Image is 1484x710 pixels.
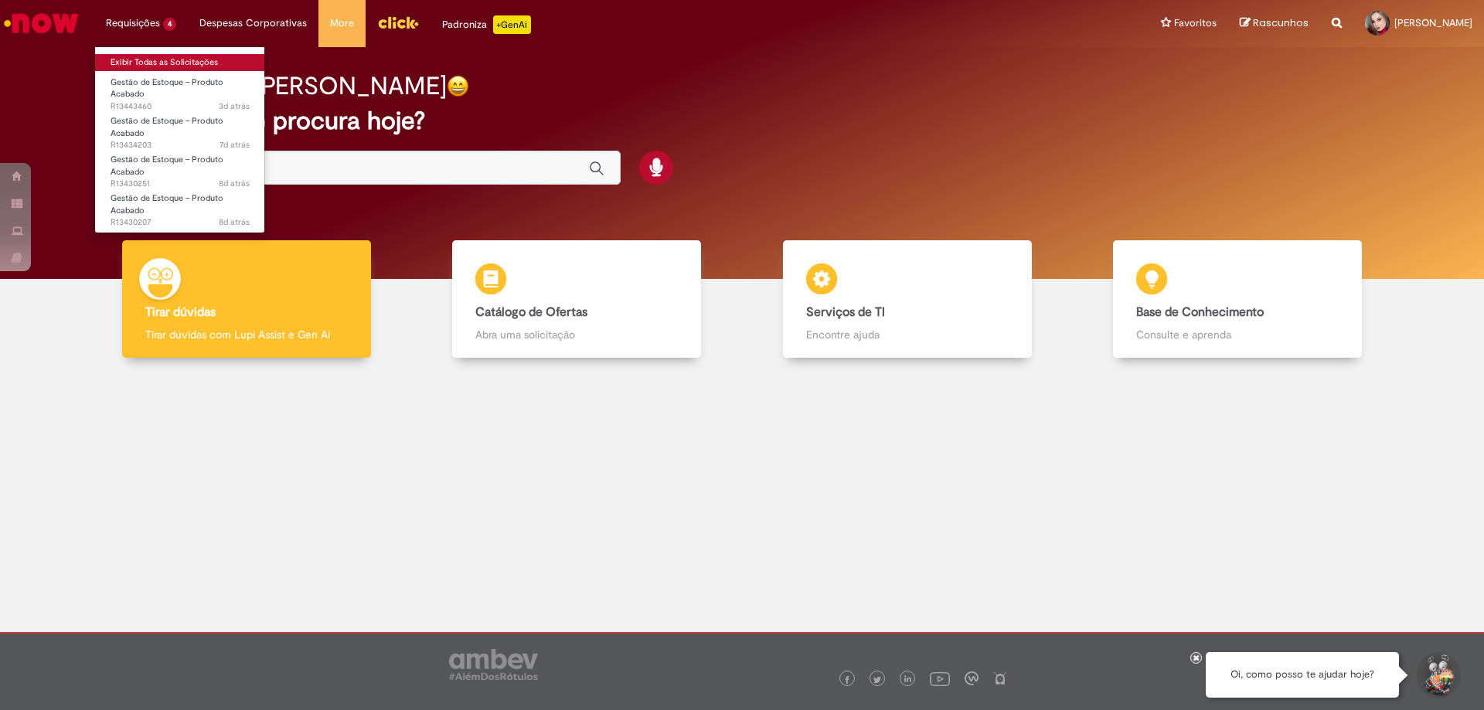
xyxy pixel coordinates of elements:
[94,46,265,233] ul: Requisições
[145,327,348,342] p: Tirar dúvidas com Lupi Assist e Gen Ai
[111,178,250,190] span: R13430251
[219,178,250,189] time: 19/08/2025 17:56:27
[81,240,412,358] a: Tirar dúvidas Tirar dúvidas com Lupi Assist e Gen Ai
[1174,15,1217,31] span: Favoritos
[111,76,223,100] span: Gestão de Estoque – Produto Acabado
[219,216,250,228] span: 8d atrás
[111,115,223,139] span: Gestão de Estoque – Produto Acabado
[95,74,265,107] a: Aberto R13443460 : Gestão de Estoque – Produto Acabado
[843,676,851,684] img: logo_footer_facebook.png
[2,8,81,39] img: ServiceNow
[219,216,250,228] time: 19/08/2025 17:46:40
[220,139,250,151] time: 20/08/2025 20:42:07
[199,15,307,31] span: Despesas Corporativas
[111,139,250,151] span: R13434203
[134,73,447,100] h2: Boa tarde, [PERSON_NAME]
[742,240,1073,358] a: Serviços de TI Encontre ajuda
[449,649,538,680] img: logo_footer_ambev_rotulo_gray.png
[493,15,531,34] p: +GenAi
[111,100,250,113] span: R13443460
[1414,652,1461,698] button: Iniciar Conversa de Suporte
[330,15,354,31] span: More
[95,113,265,146] a: Aberto R13434203 : Gestão de Estoque – Produto Acabado
[1136,327,1339,342] p: Consulte e aprenda
[134,107,1351,134] h2: O que você procura hoje?
[806,327,1009,342] p: Encontre ajuda
[95,151,265,185] a: Aberto R13430251 : Gestão de Estoque – Produto Acabado
[412,240,743,358] a: Catálogo de Ofertas Abra uma solicitação
[930,668,950,688] img: logo_footer_youtube.png
[111,192,223,216] span: Gestão de Estoque – Produto Acabado
[219,100,250,112] time: 25/08/2025 10:41:05
[219,100,250,112] span: 3d atrás
[873,676,881,684] img: logo_footer_twitter.png
[1240,16,1309,31] a: Rascunhos
[106,15,160,31] span: Requisições
[904,675,912,685] img: logo_footer_linkedin.png
[806,304,885,320] b: Serviços de TI
[111,154,223,178] span: Gestão de Estoque – Produto Acabado
[442,15,531,34] div: Padroniza
[111,216,250,229] span: R13430207
[95,190,265,223] a: Aberto R13430207 : Gestão de Estoque – Produto Acabado
[377,11,419,34] img: click_logo_yellow_360x200.png
[475,304,587,320] b: Catálogo de Ofertas
[1136,304,1264,320] b: Base de Conhecimento
[993,671,1007,685] img: logo_footer_naosei.png
[1073,240,1404,358] a: Base de Conhecimento Consulte e aprenda
[447,75,469,97] img: happy-face.png
[475,327,678,342] p: Abra uma solicitação
[219,178,250,189] span: 8d atrás
[1206,652,1399,698] div: Oi, como posso te ajudar hoje?
[965,671,979,685] img: logo_footer_workplace.png
[145,304,216,320] b: Tirar dúvidas
[95,54,265,71] a: Exibir Todas as Solicitações
[163,18,176,31] span: 4
[220,139,250,151] span: 7d atrás
[1253,15,1309,30] span: Rascunhos
[1394,16,1472,29] span: [PERSON_NAME]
